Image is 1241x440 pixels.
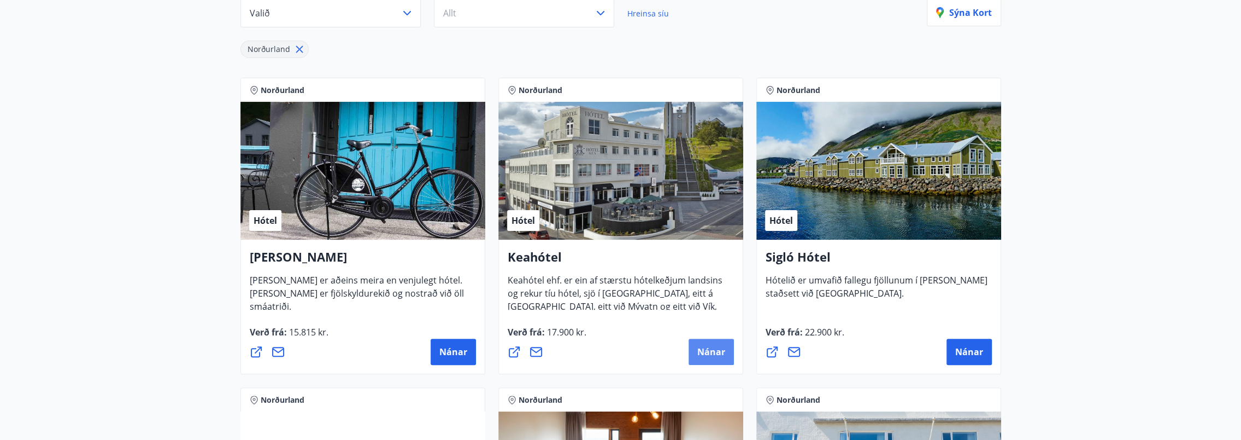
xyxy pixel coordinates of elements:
[777,395,820,406] span: Norðurland
[697,346,725,358] span: Nánar
[250,7,270,19] span: Valið
[508,274,722,348] span: Keahótel ehf. er ein af stærstu hótelkeðjum landsins og rekur tíu hótel, sjö í [GEOGRAPHIC_DATA],...
[250,248,476,274] h4: [PERSON_NAME]
[511,215,535,227] span: Hótel
[946,339,992,365] button: Nánar
[508,248,734,274] h4: Keahótel
[443,7,456,19] span: Allt
[508,326,586,347] span: Verð frá :
[955,346,983,358] span: Nánar
[261,85,304,96] span: Norðurland
[766,248,992,274] h4: Sigló Hótel
[250,274,464,321] span: [PERSON_NAME] er aðeins meira en venjulegt hótel. [PERSON_NAME] er fjölskyldurekið og nostrað við...
[936,7,992,19] p: Sýna kort
[248,44,290,54] span: Norðurland
[254,215,277,227] span: Hótel
[240,40,309,58] div: Norðurland
[803,326,844,338] span: 22.900 kr.
[261,395,304,406] span: Norðurland
[519,85,562,96] span: Norðurland
[777,85,820,96] span: Norðurland
[545,326,586,338] span: 17.900 kr.
[766,326,844,347] span: Verð frá :
[769,215,793,227] span: Hótel
[627,8,669,19] span: Hreinsa síu
[689,339,734,365] button: Nánar
[519,395,562,406] span: Norðurland
[287,326,328,338] span: 15.815 kr.
[250,326,328,347] span: Verð frá :
[439,346,467,358] span: Nánar
[766,274,987,308] span: Hótelið er umvafið fallegu fjöllunum í [PERSON_NAME] staðsett við [GEOGRAPHIC_DATA].
[431,339,476,365] button: Nánar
